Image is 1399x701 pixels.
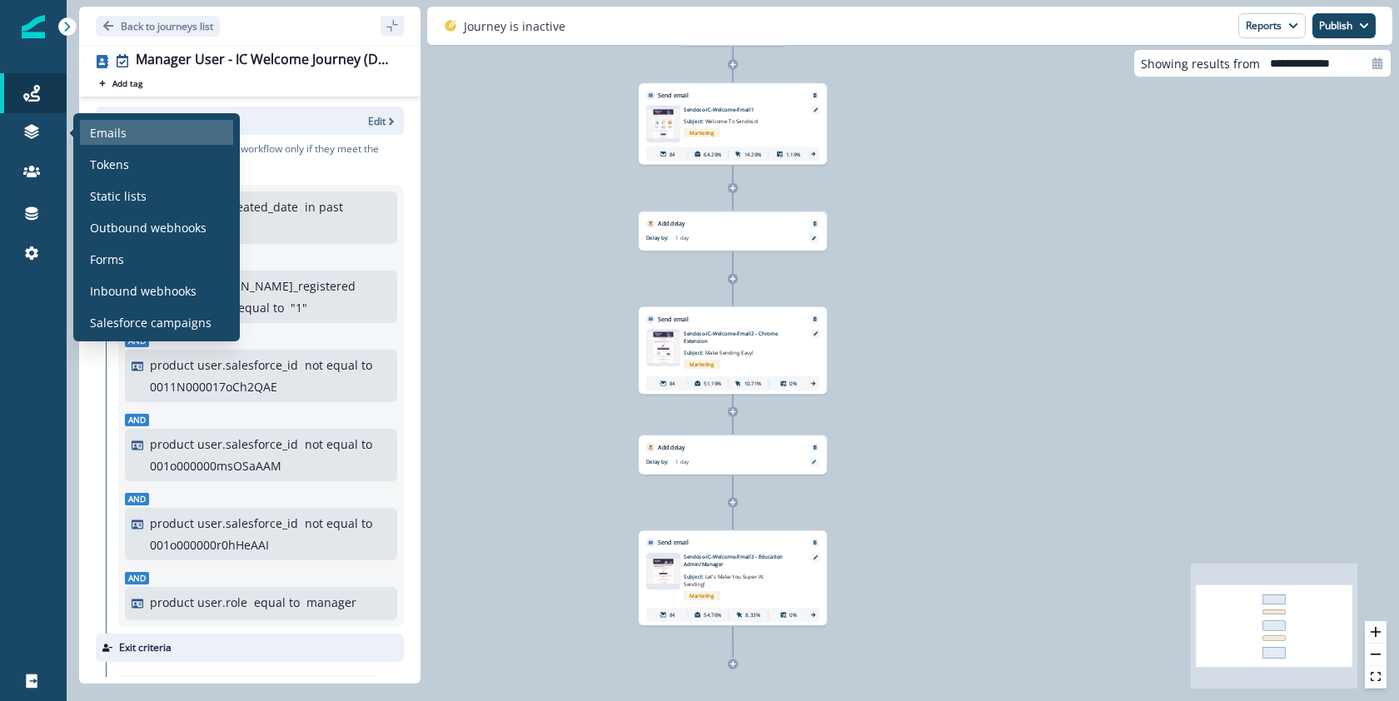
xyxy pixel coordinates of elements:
p: Inbound webhooks [90,282,197,300]
div: Send emailRemoveemail asset unavailableSendoso-IC-Welcome-Email3 - Education Admin/ManagerSubject... [639,530,827,625]
span: Marketing [684,591,720,600]
p: Delay by: [646,234,675,241]
p: 51.19% [704,380,721,387]
p: in past [305,198,343,216]
p: 64.29% [704,150,721,157]
button: Go back [96,16,220,37]
p: 84 [670,150,675,157]
button: Remove [809,316,821,321]
p: product user.salesforce_id [150,435,298,453]
p: 54.76% [704,611,721,619]
span: Marketing [684,128,720,137]
button: Remove [809,540,821,545]
p: Showing results from [1141,55,1260,72]
span: Welcome To Sendoso! [705,118,759,125]
p: not equal to [305,515,372,532]
a: Tokens [80,152,233,176]
p: Tokens [90,156,129,173]
div: Add delayRemoveDelay by:1 day [639,211,827,251]
p: Edit [368,114,386,128]
p: Forms [90,251,124,268]
p: 0% [789,611,797,619]
button: Remove [809,92,821,97]
p: Send email [658,91,689,100]
p: Add delay [658,443,685,452]
p: Subject: [684,569,775,589]
span: And [125,493,149,505]
p: Subject: [684,345,775,357]
p: 0011N000017oCh2QAE [150,378,277,395]
button: Remove [809,221,821,226]
span: Marketing [684,360,720,369]
button: sidebar collapse toggle [381,16,404,36]
p: 10.71% [744,380,762,387]
button: Remove [809,445,821,450]
p: Sendoso-IC-Welcome-Email1 [684,106,801,113]
p: product user.salesforce_id [150,515,298,532]
a: Static lists [80,183,233,208]
button: Add tag [96,77,146,90]
div: Manager User - IC Welcome Journey (DO NOT USE) [136,52,397,70]
p: Journey is inactive [464,17,565,35]
p: " 1 " [291,299,307,316]
p: 84 [670,611,675,619]
p: Sendoso-IC-Welcome-Email3 - Education Admin/Manager [684,553,801,568]
p: Consider a contact for the workflow only if they meet the following criteria [118,142,404,172]
p: equal to [254,594,300,611]
p: 1 day [675,458,767,465]
div: Send emailRemoveemail asset unavailableSendoso-IC-Welcome-Email1Subject: Welcome To Sendoso!Marke... [639,83,827,165]
p: 84 [670,380,675,387]
button: zoom in [1365,621,1387,644]
p: Outbound webhooks [90,219,207,236]
span: Make Sending Easy! [705,350,754,356]
p: Static lists [90,187,147,205]
button: Edit [368,114,397,128]
p: 1 day [675,234,767,241]
a: Emails [80,120,233,145]
p: 0% [789,380,797,387]
div: Add delayRemoveDelay by:1 day [639,435,827,475]
p: product user.salesforce_id [150,356,298,374]
button: zoom out [1365,644,1387,666]
span: And [125,572,149,584]
p: manager [306,594,356,611]
p: 001o000000r0hHeAAI [150,536,269,554]
button: fit view [1365,666,1387,689]
p: Salesforce campaigns [90,314,212,331]
p: not equal to [305,356,372,374]
p: Subject: [684,113,775,126]
img: email asset unavailable [646,332,680,363]
p: Back to journeys list [121,19,213,33]
p: Add tag [112,78,142,88]
p: not equal to [305,435,372,453]
a: Outbound webhooks [80,215,233,240]
button: Reports [1238,13,1306,38]
p: 14.29% [744,150,762,157]
p: Emails [90,124,127,142]
p: Sendoso-IC-Welcome-Email2 - Chrome Extension [684,329,801,344]
img: Inflection [22,15,45,38]
button: Publish [1312,13,1376,38]
div: Send emailRemoveemail asset unavailableSendoso-IC-Welcome-Email2 - Chrome ExtensionSubject: Make ... [639,307,827,395]
p: 1.19% [786,150,801,157]
a: Forms [80,246,233,271]
span: And [125,414,149,426]
img: email asset unavailable [646,109,680,138]
img: email asset unavailable [646,559,680,584]
p: product [DOMAIN_NAME]_registered [150,277,356,295]
a: Inbound webhooks [80,278,233,303]
p: Add delay [658,219,685,228]
p: 001o000000msOSaAAM [150,457,281,475]
p: Exit criteria [119,640,172,655]
p: Send email [658,538,689,547]
p: Delay by: [646,458,675,465]
p: 8.33% [745,611,760,619]
a: Salesforce campaigns [80,310,233,335]
p: product user.role [150,594,247,611]
p: Send email [658,315,689,324]
span: Let's Make You Super At Sending! [684,573,764,588]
